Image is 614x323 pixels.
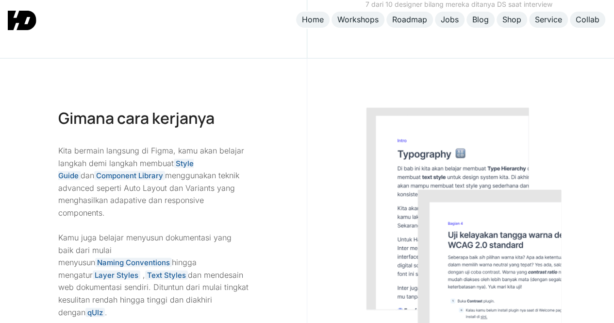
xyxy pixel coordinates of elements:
[337,15,379,25] div: Workshops
[441,15,459,25] div: Jobs
[535,15,562,25] div: Service
[296,12,330,28] a: Home
[58,107,249,129] h2: Gimana cara kerjanya
[435,12,465,28] a: Jobs
[332,12,384,28] a: Workshops
[576,15,599,25] div: Collab
[497,12,527,28] a: Shop
[93,271,140,280] span: Layer Styles
[502,15,521,25] div: Shop
[145,271,188,280] span: Text Styles
[85,308,105,317] span: qUIz
[386,12,433,28] a: Roadmap
[392,15,427,25] div: Roadmap
[95,258,172,267] span: Naming Conventions
[302,15,324,25] div: Home
[472,15,489,25] div: Blog
[529,12,568,28] a: Service
[466,12,495,28] a: Blog
[570,12,605,28] a: Collab
[94,171,165,180] span: Component Library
